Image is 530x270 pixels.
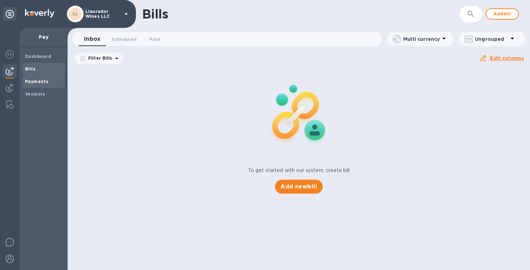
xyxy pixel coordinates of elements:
[475,36,508,43] p: Ungrouped
[281,182,317,191] span: Add new bill
[25,9,54,17] img: Logo
[275,180,323,194] button: Add newbill
[403,36,440,43] p: Multi currency
[25,91,45,97] b: Vendors
[25,66,36,72] b: Bills
[112,36,137,43] span: Scheduled
[25,33,62,40] p: Pay
[248,167,350,174] p: To get started with our system, create bill
[72,11,78,16] b: LL
[485,8,519,20] button: Addbill
[490,55,524,61] u: Edit columns
[85,55,113,61] p: Filter Bills
[25,79,48,84] b: Payments
[492,10,513,18] span: Add bill
[6,50,14,59] img: Foreign exchange
[25,54,52,59] b: Dashboard
[149,36,160,43] span: Paid
[3,7,17,21] div: Unpin categories
[85,9,120,19] p: Llaurador Wines LLC
[142,7,168,21] h1: Bills
[84,34,100,44] span: Inbox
